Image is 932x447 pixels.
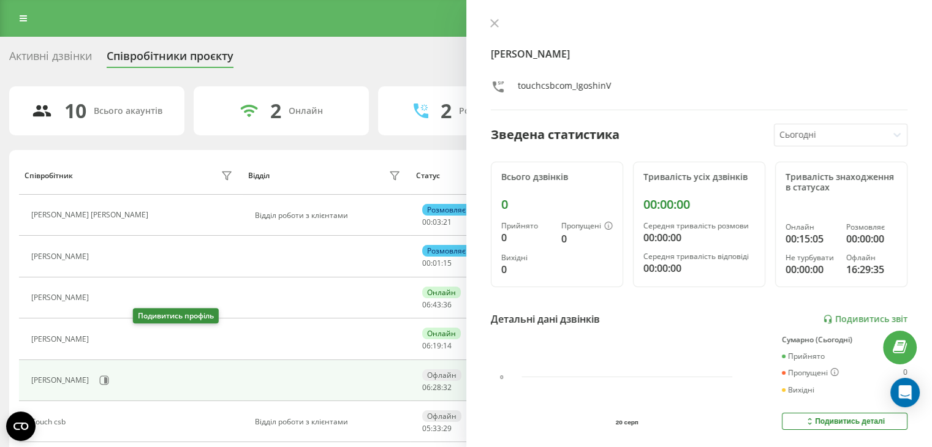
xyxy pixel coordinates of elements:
[31,293,92,302] div: [PERSON_NAME]
[31,418,69,426] div: Touch csb
[433,217,441,227] span: 03
[133,308,219,323] div: Подивитись профіль
[416,171,440,180] div: Статус
[846,262,897,277] div: 16:29:35
[255,211,404,220] div: Відділ роботи з клієнтами
[422,259,452,268] div: : :
[422,342,452,350] div: : :
[422,383,452,392] div: : :
[443,382,452,393] span: 32
[64,99,86,122] div: 10
[31,211,151,219] div: [PERSON_NAME] [PERSON_NAME]
[561,231,613,246] div: 0
[422,204,471,216] div: Розмовляє
[433,258,441,268] span: 01
[422,287,461,298] div: Онлайн
[643,172,755,182] div: Тривалість усіх дзвінків
[441,99,452,122] div: 2
[422,299,431,310] span: 06
[422,217,431,227] span: 00
[846,254,897,262] div: Офлайн
[9,50,92,69] div: Активні дзвінки
[459,106,518,116] div: Розмовляють
[643,222,755,230] div: Середня тривалість розмови
[422,410,461,422] div: Офлайн
[643,252,755,261] div: Середня тривалість відповіді
[786,262,836,277] div: 00:00:00
[422,301,452,309] div: : :
[422,382,431,393] span: 06
[561,222,613,231] div: Пропущені
[443,258,452,268] span: 15
[422,245,471,257] div: Розмовляє
[501,254,551,262] div: Вихідні
[422,424,452,433] div: : :
[501,262,551,277] div: 0
[443,299,452,310] span: 36
[491,312,600,326] div: Детальні дані дзвінків
[786,172,897,193] div: Тривалість знаходження в статусах
[422,340,431,351] span: 06
[433,382,441,393] span: 28
[643,261,755,276] div: 00:00:00
[501,222,551,230] div: Прийнято
[782,413,907,430] button: Подивитись деталі
[491,126,619,144] div: Зведена статистика
[443,423,452,434] span: 29
[31,252,92,261] div: [PERSON_NAME]
[786,231,836,246] div: 00:15:05
[643,197,755,212] div: 00:00:00
[786,223,836,231] div: Онлайн
[31,335,92,344] div: [PERSON_NAME]
[270,99,281,122] div: 2
[846,231,897,246] div: 00:00:00
[786,254,836,262] div: Не турбувати
[500,374,504,380] text: 0
[805,416,885,426] div: Подивитись деталі
[443,340,452,351] span: 14
[782,368,839,378] div: Пропущені
[255,418,404,426] div: Відділ роботи з клієнтами
[782,386,814,394] div: Вихідні
[501,230,551,245] div: 0
[443,217,452,227] span: 21
[846,223,897,231] div: Розмовляє
[422,328,461,339] div: Онлайн
[643,230,755,245] div: 00:00:00
[248,171,270,180] div: Відділ
[782,336,907,344] div: Сумарно (Сьогодні)
[823,314,907,325] a: Подивитись звіт
[25,171,73,180] div: Співробітник
[903,368,907,378] div: 0
[107,50,233,69] div: Співробітники проєкту
[433,340,441,351] span: 19
[501,172,613,182] div: Всього дзвінків
[890,378,920,407] div: Open Intercom Messenger
[616,419,638,426] text: 20 серп
[289,106,323,116] div: Онлайн
[94,106,162,116] div: Всього акаунтів
[433,299,441,310] span: 43
[782,352,825,361] div: Прийнято
[31,376,92,385] div: [PERSON_NAME]
[422,218,452,227] div: : :
[491,47,908,61] h4: [PERSON_NAME]
[433,423,441,434] span: 33
[518,80,611,97] div: touchcsbcom_IgoshinV
[422,369,461,381] div: Офлайн
[501,197,613,212] div: 0
[422,258,431,268] span: 00
[6,411,36,441] button: Open CMP widget
[422,423,431,434] span: 05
